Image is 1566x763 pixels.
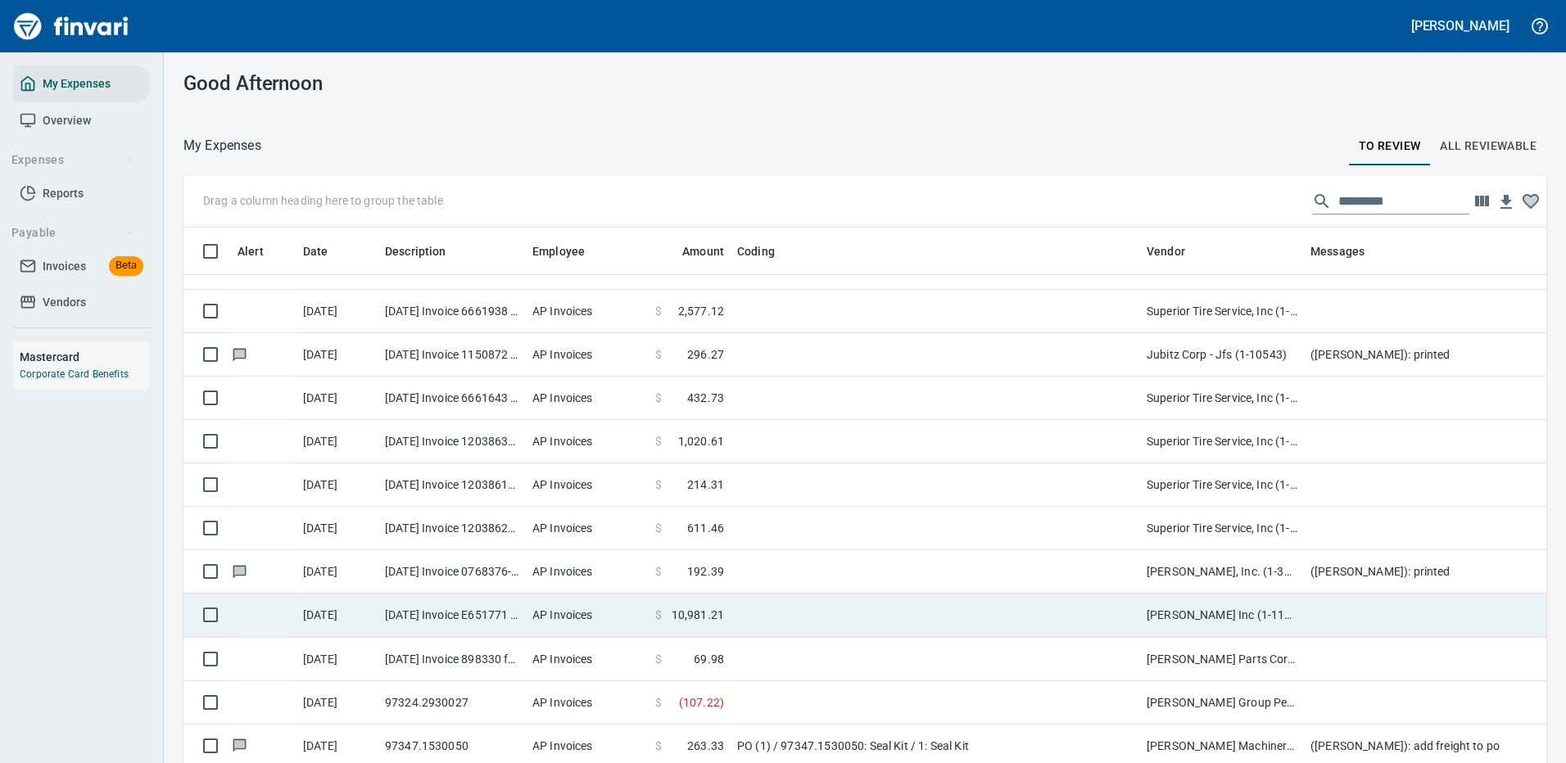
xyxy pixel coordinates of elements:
nav: breadcrumb [183,136,261,156]
a: Overview [13,102,150,139]
td: 97324.2930027 [378,681,526,725]
span: 10,981.21 [672,607,724,623]
span: To Review [1359,136,1421,156]
span: $ [655,694,662,711]
span: Coding [737,242,775,261]
span: Messages [1310,242,1365,261]
span: $ [655,433,662,449]
span: Payable [11,223,135,243]
span: $ [655,346,662,363]
button: Choose columns to display [1469,189,1494,214]
span: Invoices [43,256,86,277]
a: Reports [13,175,150,212]
a: Corporate Card Benefits [20,368,129,380]
span: 611.46 [687,520,724,536]
h6: Mastercard [20,348,150,366]
span: Coding [737,242,796,261]
button: Payable [5,218,142,248]
span: Date [303,242,328,261]
td: AP Invoices [526,290,649,333]
td: [DATE] Invoice 6661643 from Superior Tire Service, Inc (1-10991) [378,377,526,420]
td: AP Invoices [526,420,649,463]
td: [DATE] [296,681,378,725]
td: Superior Tire Service, Inc (1-10991) [1140,377,1304,420]
span: $ [655,390,662,406]
img: Finvari [10,7,133,46]
td: AP Invoices [526,681,649,725]
span: Amount [661,242,724,261]
span: $ [655,738,662,754]
span: 192.39 [687,563,724,580]
span: Amount [682,242,724,261]
a: My Expenses [13,65,150,102]
span: Description [385,242,446,261]
td: Superior Tire Service, Inc (1-10991) [1140,507,1304,550]
h3: Good Afternoon [183,72,612,95]
td: [DATE] [296,463,378,507]
span: 2,577.12 [678,303,724,319]
td: [DATE] [296,333,378,377]
span: Vendors [43,292,86,313]
span: Has messages [231,349,248,359]
td: [DATE] Invoice 120386233 from Superior Tire Service, Inc (1-10991) [378,507,526,550]
span: Has messages [231,739,248,750]
td: [DATE] [296,594,378,637]
td: [PERSON_NAME] Inc (1-11048) [1140,594,1304,637]
a: InvoicesBeta [13,248,150,285]
h5: [PERSON_NAME] [1411,17,1509,34]
span: Reports [43,183,84,204]
td: AP Invoices [526,333,649,377]
td: [DATE] Invoice 0768376-IN from [PERSON_NAME], Inc. (1-39587) [378,550,526,594]
span: $ [655,651,662,667]
td: [DATE] [296,290,378,333]
span: 69.98 [694,651,724,667]
td: AP Invoices [526,377,649,420]
span: Date [303,242,350,261]
span: Employee [532,242,585,261]
span: Messages [1310,242,1386,261]
td: AP Invoices [526,507,649,550]
span: Has messages [231,566,248,576]
span: Expenses [11,150,135,170]
span: Alert [238,242,264,261]
td: [DATE] Invoice 898330 from [PERSON_NAME] Parts Corp. DBA Napa (1-39725) [378,638,526,681]
span: Vendor [1147,242,1185,261]
button: Download table [1494,190,1518,214]
td: [DATE] Invoice 120386313 from Superior Tire Service, Inc (1-10991) [378,420,526,463]
span: Overview [43,111,91,131]
td: [DATE] Invoice 120386111 from Superior Tire Service, Inc (1-10991) [378,463,526,507]
span: 296.27 [687,346,724,363]
td: [DATE] Invoice E651771 from Tyler Rental Inc (1-11048) [378,594,526,637]
span: $ [655,563,662,580]
span: 432.73 [687,390,724,406]
td: [DATE] [296,377,378,420]
span: $ [655,303,662,319]
td: Superior Tire Service, Inc (1-10991) [1140,420,1304,463]
td: AP Invoices [526,594,649,637]
td: [DATE] [296,638,378,681]
span: Employee [532,242,606,261]
button: Column choices favorited. Click to reset to default [1518,189,1543,214]
span: 1,020.61 [678,433,724,449]
td: [DATE] [296,420,378,463]
p: Drag a column heading here to group the table [203,192,443,209]
td: [DATE] Invoice 1150872 from Jubitz Corp - Jfs (1-10543) [378,333,526,377]
td: AP Invoices [526,638,649,681]
button: [PERSON_NAME] [1407,13,1514,38]
span: All Reviewable [1440,136,1537,156]
td: [DATE] [296,507,378,550]
td: [PERSON_NAME] Group Peterbilt([MEDICAL_DATA]) (1-38196) [1140,681,1304,725]
button: Expenses [5,145,142,175]
span: Description [385,242,468,261]
span: 214.31 [687,476,724,493]
span: $ [655,476,662,493]
a: Vendors [13,284,150,321]
td: [PERSON_NAME], Inc. (1-39587) [1140,550,1304,594]
span: ( 107.22 ) [679,694,724,711]
td: Superior Tire Service, Inc (1-10991) [1140,290,1304,333]
td: [PERSON_NAME] Parts Corp. DBA Napa (1-39725) [1140,638,1304,681]
td: [DATE] [296,550,378,594]
td: Superior Tire Service, Inc (1-10991) [1140,463,1304,507]
td: Jubitz Corp - Jfs (1-10543) [1140,333,1304,377]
